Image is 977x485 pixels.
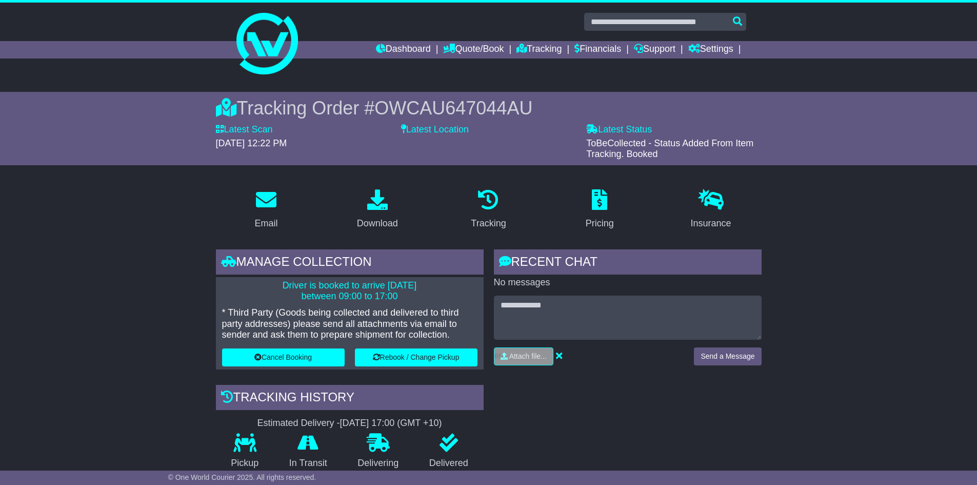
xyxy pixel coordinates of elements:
[376,41,431,59] a: Dashboard
[586,124,652,135] label: Latest Status
[343,458,414,469] p: Delivering
[222,348,345,366] button: Cancel Booking
[574,41,621,59] a: Financials
[494,249,762,277] div: RECENT CHAT
[216,97,762,119] div: Tracking Order #
[216,418,484,429] div: Estimated Delivery -
[274,458,343,469] p: In Transit
[216,385,484,413] div: Tracking history
[586,138,753,160] span: ToBeCollected - Status Added From Item Tracking. Booked
[216,458,274,469] p: Pickup
[464,186,512,234] a: Tracking
[222,280,477,302] p: Driver is booked to arrive [DATE] between 09:00 to 17:00
[216,124,273,135] label: Latest Scan
[350,186,405,234] a: Download
[168,473,316,481] span: © One World Courier 2025. All rights reserved.
[494,277,762,288] p: No messages
[216,249,484,277] div: Manage collection
[694,347,761,365] button: Send a Message
[248,186,284,234] a: Email
[684,186,738,234] a: Insurance
[401,124,469,135] label: Latest Location
[586,217,614,230] div: Pricing
[691,217,731,230] div: Insurance
[355,348,477,366] button: Rebook / Change Pickup
[216,138,287,148] span: [DATE] 12:22 PM
[516,41,562,59] a: Tracking
[222,307,477,341] p: * Third Party (Goods being collected and delivered to third party addresses) please send all atta...
[579,186,621,234] a: Pricing
[374,98,532,119] span: OWCAU647044AU
[471,217,506,230] div: Tracking
[414,458,484,469] p: Delivered
[254,217,277,230] div: Email
[443,41,504,59] a: Quote/Book
[340,418,442,429] div: [DATE] 17:00 (GMT +10)
[634,41,675,59] a: Support
[688,41,733,59] a: Settings
[357,217,398,230] div: Download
